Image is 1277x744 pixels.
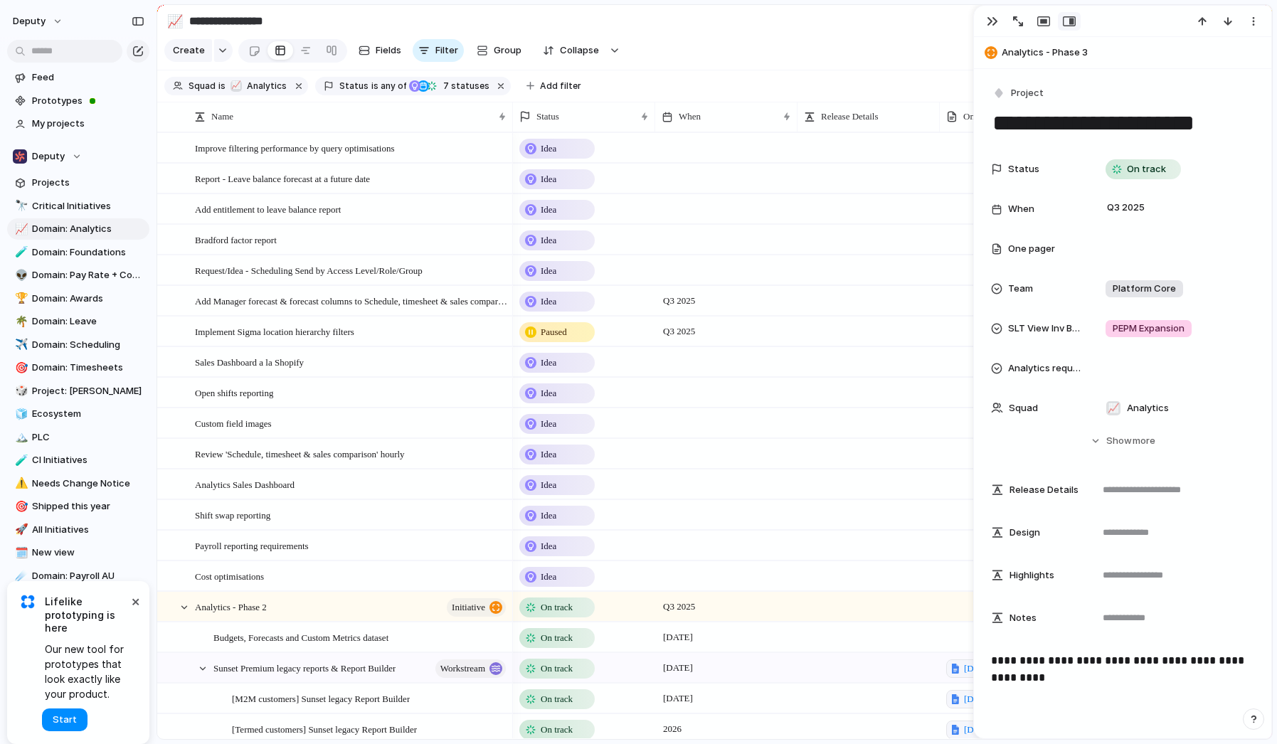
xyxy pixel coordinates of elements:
[32,149,65,164] span: Deputy
[13,477,27,491] button: ⚠️
[45,642,128,701] span: Our new tool for prototypes that look exactly like your product.
[13,569,27,583] button: ☄️
[452,597,485,617] span: initiative
[980,41,1265,64] button: Analytics - Phase 3
[1010,526,1040,540] span: Design
[7,113,149,134] a: My projects
[164,10,186,33] button: 📈
[32,117,144,131] span: My projects
[32,477,144,491] span: Needs Change Notice
[32,292,144,306] span: Domain: Awards
[32,314,144,329] span: Domain: Leave
[964,661,1065,676] span: [DOMAIN_NAME][URL]
[1010,611,1037,625] span: Notes
[435,659,506,678] button: workstream
[1127,162,1166,176] span: On track
[540,80,581,92] span: Add filter
[7,242,149,263] a: 🧪Domain: Foundations
[195,568,264,584] span: Cost optimisations
[13,407,27,421] button: 🧊
[946,659,1069,678] a: [DOMAIN_NAME][URL]
[659,690,696,707] span: [DATE]
[13,222,27,236] button: 📈
[13,268,27,282] button: 👽
[7,403,149,425] a: 🧊Ecosystem
[32,361,144,375] span: Domain: Timesheets
[195,476,295,492] span: Analytics Sales Dashboard
[127,592,144,610] button: Dismiss
[991,428,1254,454] button: Showmore
[7,288,149,309] a: 🏆Domain: Awards
[7,357,149,378] a: 🎯Domain: Timesheets
[32,384,144,398] span: Project: [PERSON_NAME]
[232,690,410,706] span: [M2M customers] Sunset legacy Report Builder
[32,70,144,85] span: Feed
[541,723,573,737] span: On track
[13,361,27,375] button: 🎯
[15,336,25,353] div: ✈️
[15,545,25,561] div: 🗓️
[413,39,464,62] button: Filter
[231,80,242,92] div: 📈
[541,264,556,278] span: Idea
[518,76,590,96] button: Add filter
[15,521,25,538] div: 🚀
[7,427,149,448] a: 🏔️PLC
[1106,401,1120,415] div: 📈
[1009,401,1038,415] span: Squad
[15,406,25,423] div: 🧊
[7,265,149,286] a: 👽Domain: Pay Rate + Compliance
[164,39,212,62] button: Create
[7,90,149,112] a: Prototypes
[13,14,46,28] span: deputy
[195,170,370,186] span: Report - Leave balance forecast at a future date
[6,10,70,33] button: deputy
[339,80,369,92] span: Status
[32,199,144,213] span: Critical Initiatives
[1002,46,1265,60] span: Analytics - Phase 3
[963,110,1002,124] span: One pager
[218,80,226,92] span: is
[32,569,144,583] span: Domain: Payroll AU
[13,245,27,260] button: 🧪
[659,323,699,340] span: Q3 2025
[15,383,25,399] div: 🎲
[15,221,25,238] div: 📈
[541,509,556,523] span: Idea
[659,721,685,738] span: 2026
[1103,199,1148,216] span: Q3 2025
[447,598,506,617] button: initiative
[32,407,144,421] span: Ecosystem
[15,429,25,445] div: 🏔️
[541,294,556,309] span: Idea
[195,292,508,309] span: Add Manager forecast & forecast columns to Schedule, timesheet & sales comparison report
[15,314,25,330] div: 🌴
[541,539,556,553] span: Idea
[195,354,304,370] span: Sales Dashboard a la Shopify
[371,80,378,92] span: is
[32,268,144,282] span: Domain: Pay Rate + Compliance
[1008,242,1055,256] span: One pager
[32,222,144,236] span: Domain: Analytics
[376,43,401,58] span: Fields
[195,537,309,553] span: Payroll reporting requirements
[494,43,521,58] span: Group
[195,506,270,523] span: Shift swap reporting
[13,292,27,306] button: 🏆
[7,450,149,471] div: 🧪CI Initiatives
[541,325,567,339] span: Paused
[15,360,25,376] div: 🎯
[7,565,149,587] div: ☄️Domain: Payroll AU
[659,598,699,615] span: Q3 2025
[1008,321,1082,336] span: SLT View Inv Bucket
[7,473,149,494] div: ⚠️Needs Change Notice
[541,692,573,706] span: On track
[15,244,25,260] div: 🧪
[7,172,149,193] a: Projects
